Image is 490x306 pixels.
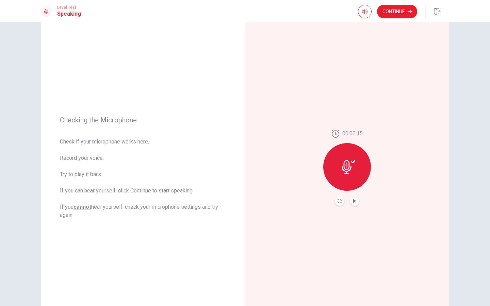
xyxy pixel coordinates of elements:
span: Check if your microphone works here. Record your voice. Try to play it back. If you can hear your... [60,138,226,219]
span: Checking the Microphone [60,116,226,124]
span: 00:00:15 [342,130,363,138]
button: Continue [377,5,417,18]
button: Record Again [335,196,344,206]
button: Play Audio [350,196,359,206]
u: cannot [73,204,91,210]
span: Level Test [57,5,81,10]
h1: Speaking [57,10,81,18]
